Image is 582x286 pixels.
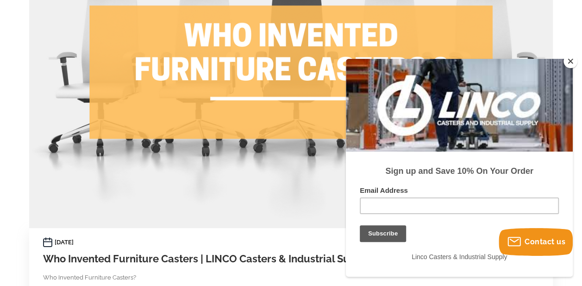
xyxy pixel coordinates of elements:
[55,237,74,248] time: [DATE]
[563,54,577,68] button: Close
[66,194,161,202] span: Linco Casters & Industrial Supply
[14,166,60,183] input: Subscribe
[525,237,565,246] span: Contact us
[14,127,213,139] label: Email Address
[43,252,539,267] h1: Who Invented Furniture Casters | LINCO Casters & Industrial Supply
[499,228,573,256] button: Contact us
[43,273,539,283] p: Who Invented Furniture Casters?
[39,108,187,117] strong: Sign up and Save 10% On Your Order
